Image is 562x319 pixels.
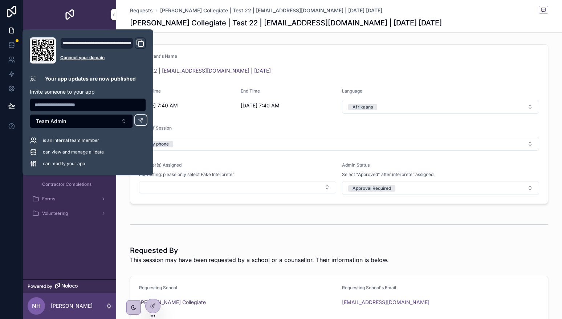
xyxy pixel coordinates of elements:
[342,162,370,168] span: Admin Status
[30,88,146,95] p: Invite someone to your app
[139,299,206,306] a: [PERSON_NAME] Collegiate
[139,162,182,168] span: Member(s) Assigned
[28,29,112,42] button: Jump to...CtrlK
[60,55,146,61] a: Connect your domain
[139,53,177,59] span: Registrant's Name
[51,302,93,310] p: [PERSON_NAME]
[42,196,55,202] span: Forms
[139,181,336,193] button: Select Button
[342,88,362,94] span: Language
[130,7,153,14] a: Requests
[36,118,66,125] span: Team Admin
[36,178,112,191] a: Contractor Completions
[130,18,442,28] h1: [PERSON_NAME] Collegiate | Test 22 | [EMAIL_ADDRESS][DOMAIN_NAME] | [DATE] [DATE]
[60,37,146,64] div: Domain and Custom Link
[139,67,271,74] a: Test 22 | [EMAIL_ADDRESS][DOMAIN_NAME] | [DATE]
[130,255,389,264] span: This session may have been requested by a school or a counsellor. Their information is below.
[139,137,539,151] button: Select Button
[241,88,260,94] span: End Time
[342,299,429,306] a: [EMAIL_ADDRESS][DOMAIN_NAME]
[32,302,41,310] span: NH
[43,138,99,143] span: is an internal team member
[139,285,177,290] span: Requesting School
[342,100,539,114] button: Select Button
[139,172,234,177] span: For testing: please only select Fake Interpreter
[23,279,116,293] a: Powered by
[43,149,104,155] span: can view and manage all data
[43,161,85,167] span: can modify your app
[139,102,235,109] span: [DATE] 7:40 AM
[160,7,382,14] a: [PERSON_NAME] Collegiate | Test 22 | [EMAIL_ADDRESS][DOMAIN_NAME] | [DATE] [DATE]
[342,181,539,195] button: Select Button
[353,185,391,192] div: Approval Required
[353,104,373,110] div: Afrikaans
[342,172,435,177] span: Select "Approved" after interpreter assigned.
[130,245,389,255] h1: Requested By
[139,125,172,131] span: Type of Session
[42,210,68,216] span: Volunteering
[28,283,52,289] span: Powered by
[28,207,112,220] a: Volunteering
[45,75,136,82] p: Your app updates are now published
[150,141,169,147] div: By phone
[342,285,396,290] span: Requesting School's Email
[42,181,91,187] span: Contractor Completions
[30,114,133,128] button: Select Button
[28,192,112,205] a: Forms
[64,9,76,20] img: App logo
[241,102,337,109] span: [DATE] 7:40 AM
